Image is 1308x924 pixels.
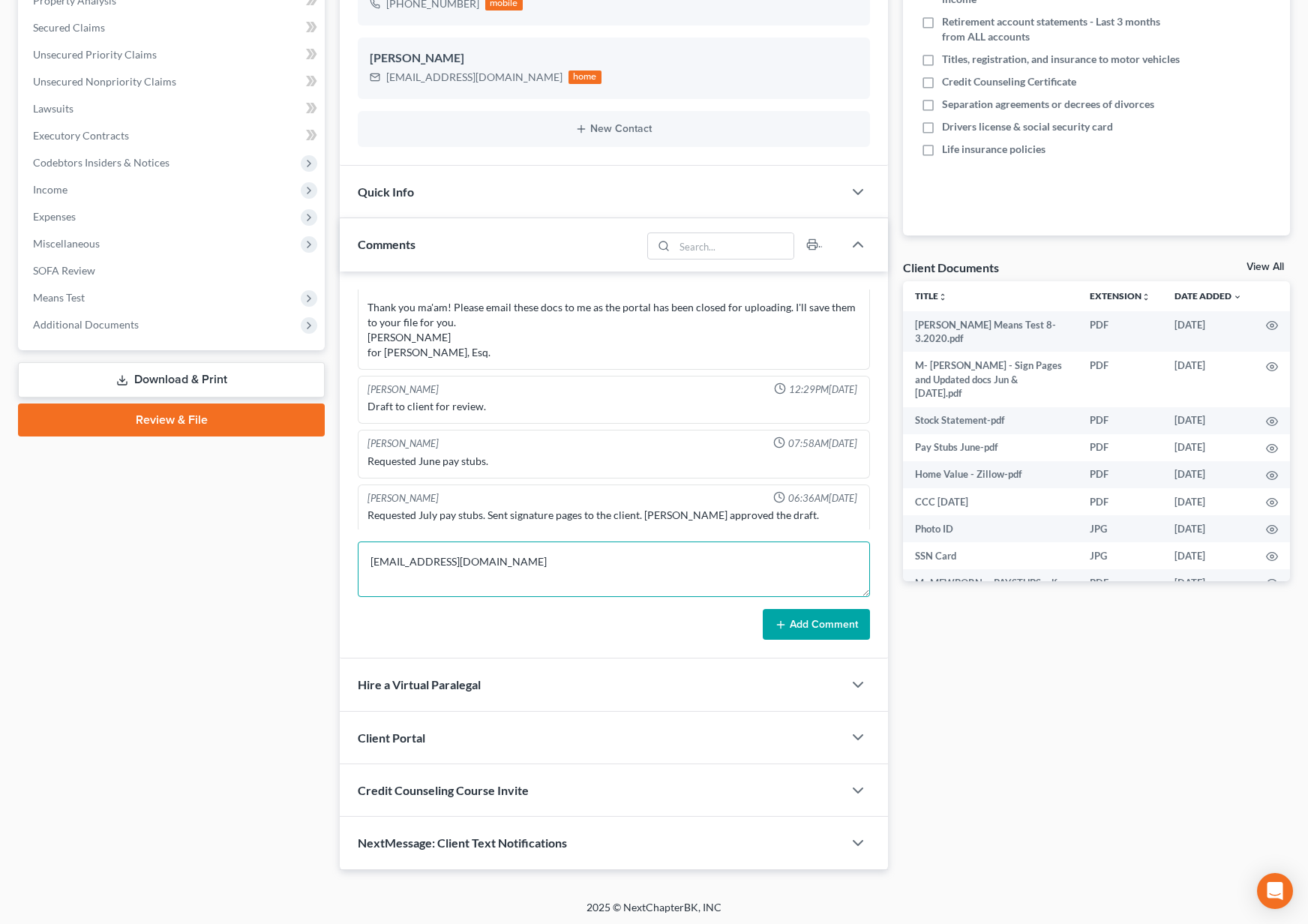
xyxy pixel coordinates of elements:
span: Drivers license & social security card [942,119,1113,134]
span: Credit Counseling Certificate [942,74,1076,89]
span: 06:36AM[DATE] [788,491,857,505]
td: M._MEWBORN_-_PAYSTUBS.pdf [903,569,1078,596]
div: Open Intercom Messenger [1257,873,1293,909]
a: Secured Claims [21,14,325,41]
div: Requested July pay stubs. Sent signature pages to the client. [PERSON_NAME] approved the draft. [367,508,860,523]
td: PDF [1078,488,1162,515]
a: Lawsuits [21,95,325,122]
span: Income [33,183,67,196]
td: [PERSON_NAME] Means Test 8-3.2020.pdf [903,311,1078,352]
span: Retirement account statements - Last 3 months from ALL accounts [942,14,1180,44]
span: Executory Contracts [33,129,129,142]
td: Home Value - Zillow-pdf [903,461,1078,488]
div: [EMAIL_ADDRESS][DOMAIN_NAME] [386,70,562,85]
td: Photo ID [903,515,1078,542]
a: Titleunfold_more [915,290,947,301]
td: [DATE] [1162,569,1254,596]
span: Credit Counseling Course Invite [358,783,529,797]
span: Unsecured Priority Claims [33,48,157,61]
span: Client Portal [358,730,425,745]
i: unfold_more [1141,292,1150,301]
td: Stock Statement-pdf [903,407,1078,434]
a: SOFA Review [21,257,325,284]
td: [DATE] [1162,515,1254,542]
td: PDF [1078,352,1162,406]
div: Draft to client for review. [367,399,860,414]
td: M- [PERSON_NAME] - Sign Pages and Updated docs Jun & [DATE].pdf [903,352,1078,406]
div: [PERSON_NAME] [370,49,858,67]
span: Comments [358,237,415,251]
span: Hire a Virtual Paralegal [358,677,481,691]
a: Review & File [18,403,325,436]
td: [DATE] [1162,311,1254,352]
span: Life insurance policies [942,142,1045,157]
span: 12:29PM[DATE] [789,382,857,397]
td: CCC [DATE] [903,488,1078,515]
div: [PERSON_NAME] [367,436,439,451]
a: Executory Contracts [21,122,325,149]
div: Client Documents [903,259,999,275]
div: Requested June pay stubs. [367,454,860,469]
div: [PERSON_NAME] [367,491,439,505]
a: Unsecured Nonpriority Claims [21,68,325,95]
input: Search... [674,233,793,259]
i: unfold_more [938,292,947,301]
td: JPG [1078,515,1162,542]
td: [DATE] [1162,542,1254,569]
a: Date Added expand_more [1174,290,1242,301]
a: Extensionunfold_more [1090,290,1150,301]
td: PDF [1078,407,1162,434]
td: [DATE] [1162,407,1254,434]
span: Secured Claims [33,21,105,34]
span: Unsecured Nonpriority Claims [33,75,176,88]
td: PDF [1078,461,1162,488]
a: View All [1246,262,1284,272]
td: Pay Stubs June-pdf [903,434,1078,461]
span: Codebtors Insiders & Notices [33,156,169,169]
span: Additional Documents [33,318,139,331]
span: SOFA Review [33,264,95,277]
span: Separation agreements or decrees of divorces [942,97,1154,112]
span: Quick Info [358,184,414,199]
span: Lawsuits [33,102,73,115]
span: Titles, registration, and insurance to motor vehicles [942,52,1180,67]
button: New Contact [370,123,858,135]
td: [DATE] [1162,461,1254,488]
td: [DATE] [1162,352,1254,406]
span: Miscellaneous [33,237,100,250]
td: PDF [1078,434,1162,461]
span: Expenses [33,210,76,223]
span: NextMessage: Client Text Notifications [358,835,567,850]
td: PDF [1078,569,1162,596]
button: Add Comment [763,609,870,640]
td: JPG [1078,542,1162,569]
td: PDF [1078,311,1162,352]
span: Means Test [33,291,85,304]
td: [DATE] [1162,488,1254,515]
div: home [568,70,601,84]
div: [PERSON_NAME] [367,382,439,397]
a: Download & Print [18,362,325,397]
span: 07:58AM[DATE] [788,436,857,451]
td: SSN Card [903,542,1078,569]
a: Unsecured Priority Claims [21,41,325,68]
td: [DATE] [1162,434,1254,461]
i: expand_more [1233,292,1242,301]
